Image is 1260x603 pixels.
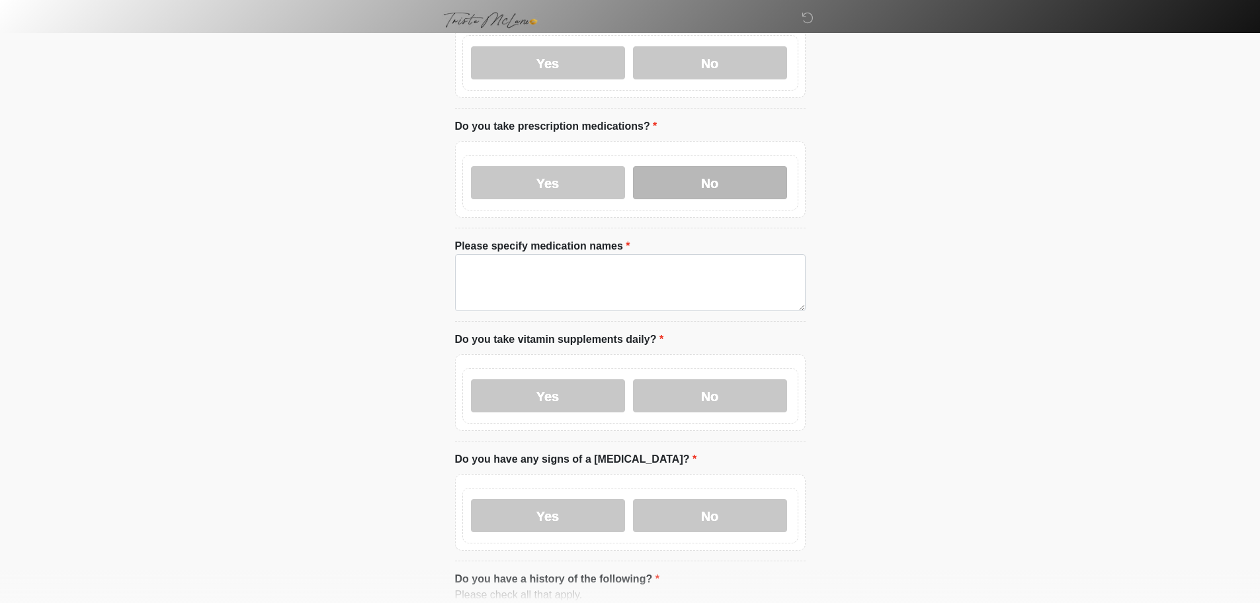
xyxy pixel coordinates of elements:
[633,499,787,532] label: No
[471,499,625,532] label: Yes
[455,332,664,348] label: Do you take vitamin supplements daily?
[633,379,787,412] label: No
[633,46,787,79] label: No
[455,571,659,587] label: Do you have a history of the following?
[455,587,806,603] div: Please check all that apply.
[455,238,630,254] label: Please specify medication names
[442,10,540,30] img: Trista McLane Aesthetics Logo
[455,118,657,134] label: Do you take prescription medications?
[471,379,625,412] label: Yes
[455,451,697,467] label: Do you have any signs of a [MEDICAL_DATA]?
[471,46,625,79] label: Yes
[633,166,787,199] label: No
[471,166,625,199] label: Yes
